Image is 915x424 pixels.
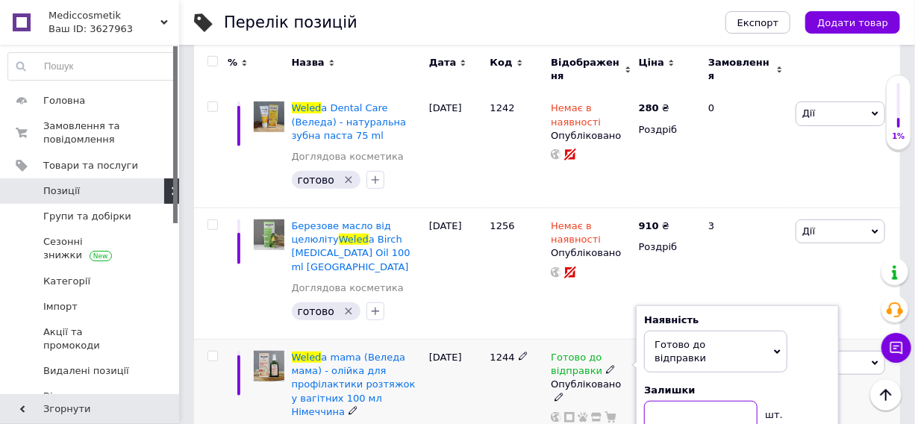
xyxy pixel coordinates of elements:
[644,384,831,397] div: Залишки
[292,102,322,113] span: Weled
[43,325,138,352] span: Акції та промокоди
[655,339,706,364] span: Готово до відправки
[802,225,815,237] span: Дії
[43,159,138,172] span: Товари та послуги
[639,102,659,113] b: 280
[870,379,902,411] button: Наверх
[639,240,696,254] div: Роздріб
[490,102,515,113] span: 1242
[708,56,772,83] span: Замовлення
[644,314,831,327] div: Наявність
[254,219,284,250] img: Березовое масло от целлюлита Weleda Birch Cellulite Oil 100 ml Германия
[551,378,631,405] div: Опубліковано
[43,300,78,314] span: Імпорт
[639,219,669,233] div: ₴
[43,235,138,262] span: Сезонні знижки
[224,15,357,31] div: Перелік позицій
[817,17,888,28] span: Додати товар
[639,220,659,231] b: 910
[298,305,334,317] span: готово
[699,208,792,340] div: 3
[292,102,407,140] span: a Dental Care (Веледа) - натуральна зубна паста 75 ml
[228,56,237,69] span: %
[725,11,791,34] button: Експорт
[292,56,325,69] span: Назва
[43,210,131,223] span: Групи та добірки
[551,352,602,381] span: Готово до відправки
[425,208,487,340] div: [DATE]
[699,90,792,208] div: 0
[805,11,900,34] button: Додати товар
[292,150,404,163] a: Доглядова косметика
[49,22,179,36] div: Ваш ID: 3627963
[551,56,620,83] span: Відображення
[490,56,513,69] span: Код
[551,102,601,131] span: Немає в наявності
[551,220,601,249] span: Немає в наявності
[339,234,369,245] span: Weled
[292,281,404,295] a: Доглядова косметика
[49,9,160,22] span: Mediccosmetik
[292,220,391,245] span: Березове масло від целюліту
[758,401,787,422] div: шт.
[292,102,407,140] a: Weleda Dental Care (Веледа) - натуральна зубна паста 75 ml
[254,102,284,132] img: Weleda Calendula - крем для заживления ран, средство для подгузников Франция 75 мл
[343,174,355,186] svg: Видалити мітку
[737,17,779,28] span: Експорт
[551,129,631,143] div: Опубліковано
[43,390,138,417] span: Відновлення позицій
[43,94,85,107] span: Головна
[292,352,416,417] span: a mama (Веледа мама) - олійка для профілактики розтяжок у вагітних 100 мл Німеччина
[43,275,90,288] span: Категорії
[639,123,696,137] div: Роздріб
[43,364,129,378] span: Видалені позиції
[490,220,515,231] span: 1256
[802,107,815,119] span: Дії
[43,119,138,146] span: Замовлення та повідомлення
[43,184,80,198] span: Позиції
[8,53,175,80] input: Пошук
[425,90,487,208] div: [DATE]
[292,352,322,363] span: Weled
[343,305,355,317] svg: Видалити мітку
[887,131,911,142] div: 1%
[429,56,457,69] span: Дата
[292,220,410,272] a: Березове масло від целюлітуWeleda Birch [MEDICAL_DATA] Oil 100 ml [GEOGRAPHIC_DATA]
[292,352,416,417] a: Weleda mama (Веледа мама) - олійка для профілактики розтяжок у вагітних 100 мл Німеччина
[292,234,410,272] span: a Birch [MEDICAL_DATA] Oil 100 ml [GEOGRAPHIC_DATA]
[881,333,911,363] button: Чат з покупцем
[639,56,664,69] span: Ціна
[490,352,515,363] span: 1244
[298,174,334,186] span: готово
[254,351,284,381] img: Weleda mama (Веледа мама) - масло для профилактики растяжек у беременных 100 мл Германия
[639,102,669,115] div: ₴
[551,246,631,260] div: Опубліковано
